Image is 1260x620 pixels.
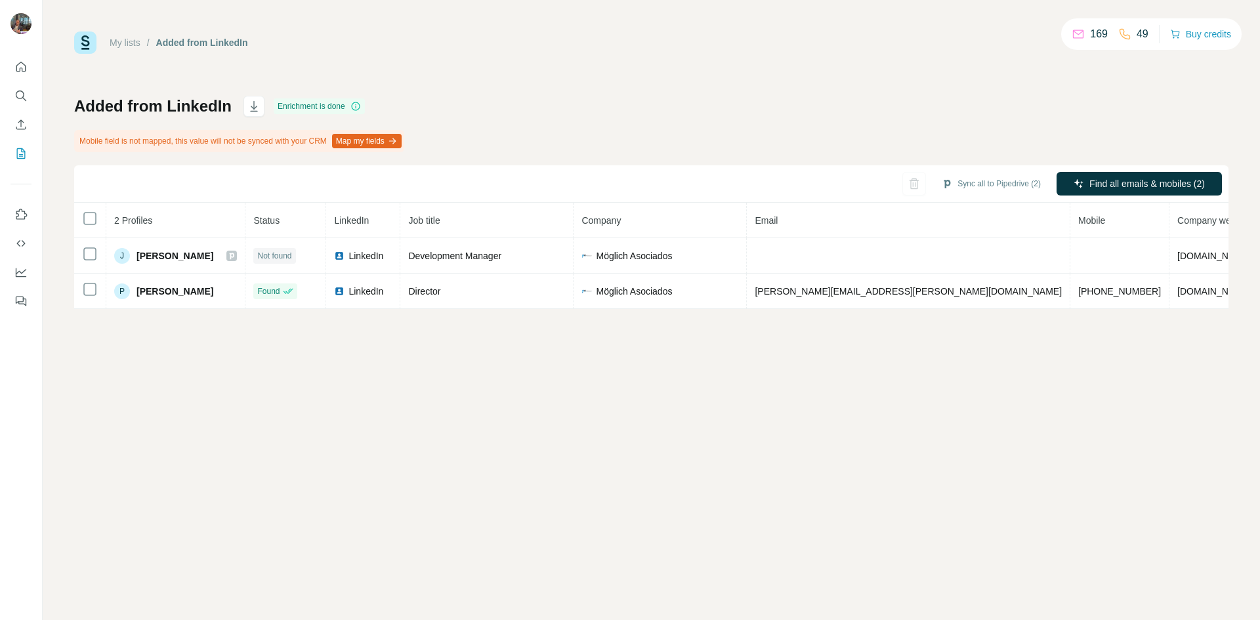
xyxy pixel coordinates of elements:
[408,286,440,297] span: Director
[348,249,383,262] span: LinkedIn
[1078,286,1161,297] span: [PHONE_NUMBER]
[1078,215,1105,226] span: Mobile
[334,251,345,261] img: LinkedIn logo
[1177,251,1251,261] span: [DOMAIN_NAME]
[334,286,345,297] img: LinkedIn logo
[581,286,592,297] img: company-logo
[1090,26,1108,42] p: 169
[136,249,213,262] span: [PERSON_NAME]
[10,55,31,79] button: Quick start
[257,285,280,297] span: Found
[74,31,96,54] img: Surfe Logo
[253,215,280,226] span: Status
[596,285,672,298] span: Möglich Asociados
[136,285,213,298] span: [PERSON_NAME]
[1177,215,1250,226] span: Company website
[10,142,31,165] button: My lists
[10,84,31,108] button: Search
[10,232,31,255] button: Use Surfe API
[74,130,404,152] div: Mobile field is not mapped, this value will not be synced with your CRM
[114,215,152,226] span: 2 Profiles
[596,249,672,262] span: Möglich Asociados
[156,36,248,49] div: Added from LinkedIn
[1170,25,1231,43] button: Buy credits
[10,203,31,226] button: Use Surfe on LinkedIn
[114,248,130,264] div: J
[1057,172,1222,196] button: Find all emails & mobiles (2)
[1177,286,1251,297] span: [DOMAIN_NAME]
[110,37,140,48] a: My lists
[408,215,440,226] span: Job title
[10,13,31,34] img: Avatar
[257,250,291,262] span: Not found
[147,36,150,49] li: /
[10,289,31,313] button: Feedback
[755,215,778,226] span: Email
[755,286,1062,297] span: [PERSON_NAME][EMAIL_ADDRESS][PERSON_NAME][DOMAIN_NAME]
[10,260,31,284] button: Dashboard
[408,251,501,261] span: Development Manager
[581,251,592,261] img: company-logo
[581,215,621,226] span: Company
[348,285,383,298] span: LinkedIn
[1137,26,1148,42] p: 49
[114,283,130,299] div: P
[334,215,369,226] span: LinkedIn
[1089,177,1205,190] span: Find all emails & mobiles (2)
[74,96,232,117] h1: Added from LinkedIn
[10,113,31,136] button: Enrich CSV
[933,174,1050,194] button: Sync all to Pipedrive (2)
[332,134,402,148] button: Map my fields
[274,98,365,114] div: Enrichment is done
